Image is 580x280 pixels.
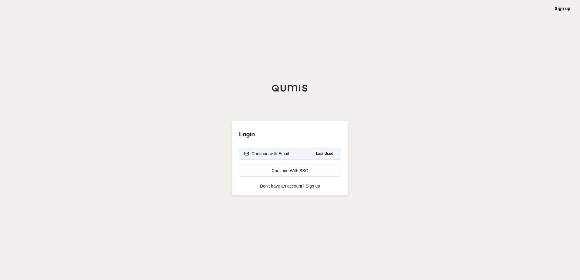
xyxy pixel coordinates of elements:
[555,6,570,11] a: Sign up
[272,85,308,92] img: Qumis
[239,128,341,140] h3: Login
[306,184,320,188] a: Sign up
[239,165,341,177] a: Continue With SSO
[244,168,336,174] div: Continue With SSO
[239,148,341,160] button: Continue with EmailLast Used
[244,151,289,157] div: Continue with Email
[314,150,336,157] span: Last Used
[239,184,341,188] p: Don't have an account?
